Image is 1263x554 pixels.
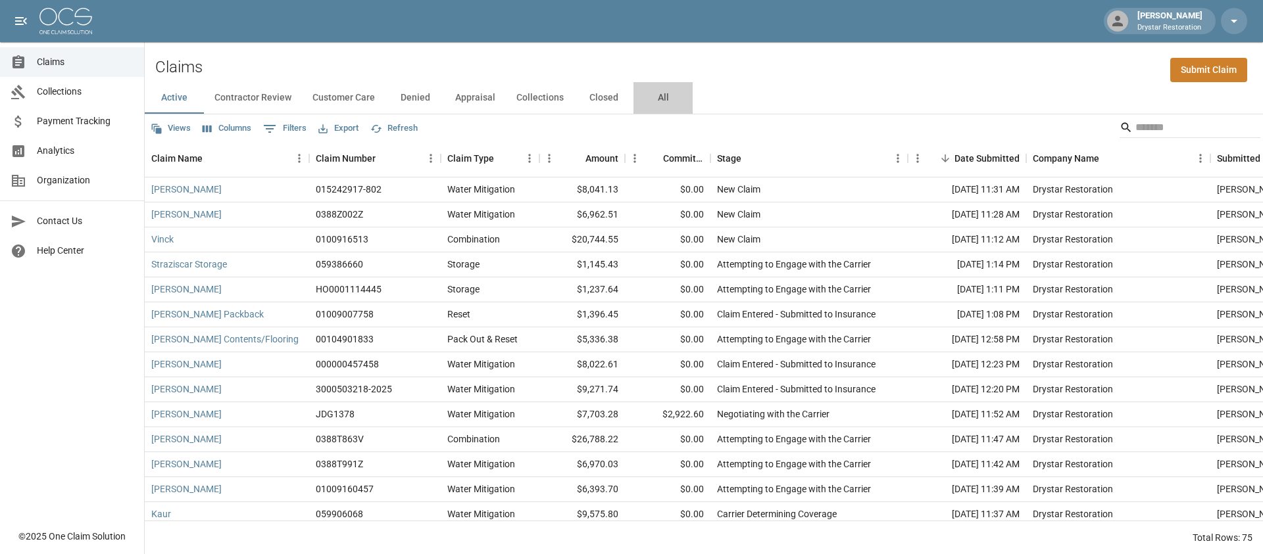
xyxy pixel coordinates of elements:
div: $0.00 [625,227,710,252]
div: 0388T991Z [316,457,363,471]
div: 059386660 [316,258,363,271]
a: [PERSON_NAME] [151,382,222,396]
button: Appraisal [445,82,506,114]
div: $5,336.38 [539,327,625,352]
button: Menu [520,149,539,168]
div: $0.00 [625,252,710,277]
div: 01009160457 [316,482,374,496]
div: $0.00 [625,352,710,377]
a: [PERSON_NAME] [151,283,222,296]
div: Pack Out & Reset [447,333,518,346]
div: Total Rows: 75 [1193,531,1252,544]
button: Sort [567,149,585,168]
div: $0.00 [625,502,710,527]
button: Views [147,118,194,139]
button: Sort [1099,149,1118,168]
div: $20,744.55 [539,227,625,252]
div: © 2025 One Claim Solution [18,530,126,543]
span: Claims [37,55,134,69]
button: Show filters [260,118,310,139]
div: $0.00 [625,202,710,227]
div: $0.00 [625,327,710,352]
a: [PERSON_NAME] [151,457,222,471]
div: [DATE] 11:42 AM [908,452,1026,477]
div: Water Mitigation [447,208,515,221]
div: $8,041.13 [539,177,625,202]
div: [DATE] 11:39 AM [908,477,1026,502]
div: Drystar Restoration [1033,333,1113,346]
div: Drystar Restoration [1033,258,1113,271]
div: 015242917-802 [316,183,382,196]
a: Submit Claim [1170,58,1247,82]
div: 0100916513 [316,233,368,246]
button: Denied [385,82,445,114]
span: Analytics [37,144,134,158]
a: Vinck [151,233,174,246]
div: Claim Type [441,140,539,177]
div: [DATE] 1:11 PM [908,277,1026,302]
div: Negotiating with the Carrier [717,407,830,421]
a: [PERSON_NAME] [151,183,222,196]
div: Drystar Restoration [1033,283,1113,296]
div: $8,022.61 [539,352,625,377]
img: ocs-logo-white-transparent.png [39,8,92,34]
div: Drystar Restoration [1033,358,1113,371]
span: Organization [37,173,134,187]
div: Drystar Restoration [1033,482,1113,496]
div: $0.00 [625,177,710,202]
div: Amount [585,140,618,177]
div: $0.00 [625,377,710,402]
div: [DATE] 11:31 AM [908,177,1026,202]
button: All [633,82,693,114]
div: New Claim [717,233,760,246]
div: Water Mitigation [447,407,515,421]
div: $0.00 [625,477,710,502]
div: Attempting to Engage with the Carrier [717,482,871,496]
button: Sort [376,149,394,168]
button: Menu [421,149,441,168]
div: [DATE] 1:14 PM [908,252,1026,277]
div: Drystar Restoration [1033,507,1113,520]
div: Water Mitigation [447,183,515,196]
button: Closed [574,82,633,114]
div: HO0001114445 [316,283,382,296]
div: Date Submitted [908,140,1026,177]
a: [PERSON_NAME] Packback [151,308,264,321]
a: Straziscar Storage [151,258,227,271]
div: 059906068 [316,507,363,520]
button: Menu [888,149,908,168]
div: Drystar Restoration [1033,432,1113,446]
div: Attempting to Engage with the Carrier [717,333,871,346]
div: Claim Type [447,140,494,177]
div: 0388T863V [316,432,364,446]
div: Attempting to Engage with the Carrier [717,457,871,471]
button: Menu [539,149,559,168]
button: Menu [1191,149,1210,168]
div: $9,271.74 [539,377,625,402]
div: Drystar Restoration [1033,407,1113,421]
div: [DATE] 12:20 PM [908,377,1026,402]
div: Drystar Restoration [1033,382,1113,396]
div: 00104901833 [316,333,374,346]
a: Kaur [151,507,171,520]
div: Claim Name [145,140,309,177]
span: Payment Tracking [37,114,134,128]
a: [PERSON_NAME] Contents/Flooring [151,333,299,346]
div: Drystar Restoration [1033,457,1113,471]
div: $0.00 [625,277,710,302]
button: Sort [645,149,663,168]
h2: Claims [155,58,203,77]
div: [DATE] 11:28 AM [908,202,1026,227]
div: Search [1120,117,1260,141]
div: Water Mitigation [447,482,515,496]
button: Sort [936,149,954,168]
div: Water Mitigation [447,457,515,471]
button: Export [315,118,362,139]
div: $0.00 [625,302,710,327]
div: Claim Number [309,140,441,177]
div: Storage [447,258,480,271]
a: [PERSON_NAME] [151,482,222,496]
div: $1,396.45 [539,302,625,327]
div: Drystar Restoration [1033,308,1113,321]
p: Drystar Restoration [1137,22,1202,34]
